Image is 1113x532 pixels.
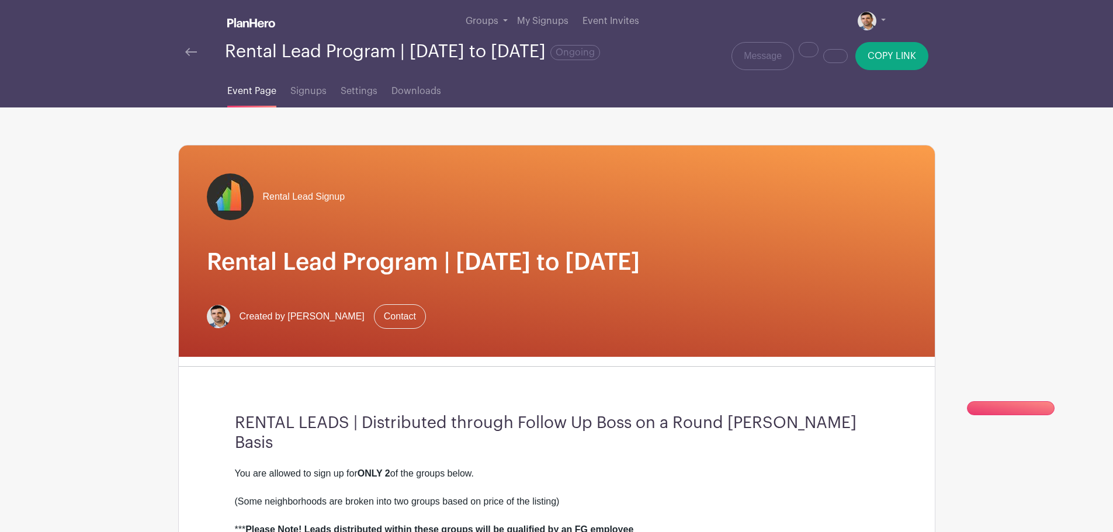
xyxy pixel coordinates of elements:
a: Settings [341,70,377,107]
span: Ongoing [550,45,600,60]
a: Event Page [227,70,276,107]
img: Screen%20Shot%202023-02-21%20at%2010.54.51%20AM.png [207,305,230,328]
span: Event Invites [582,16,639,26]
img: back-arrow-29a5d9b10d5bd6ae65dc969a981735edf675c4d7a1fe02e03b50dbd4ba3cdb55.svg [185,48,197,56]
a: Contact [374,304,426,329]
img: logo_white-6c42ec7e38ccf1d336a20a19083b03d10ae64f83f12c07503d8b9e83406b4c7d.svg [227,18,275,27]
span: Event Page [227,84,276,98]
span: My Signups [517,16,568,26]
div: Rental Lead Program | [DATE] to [DATE] [225,42,600,61]
h1: Rental Lead Program | [DATE] to [DATE] [207,248,907,276]
span: COPY LINK [868,51,916,61]
span: Settings [341,84,377,98]
a: Signups [290,70,327,107]
div: (Some neighborhoods are broken into two groups based on price of the listing) [235,495,879,509]
a: Message [731,42,794,70]
a: Downloads [391,70,441,107]
span: Created by [PERSON_NAME] [240,310,365,324]
button: COPY LINK [855,42,928,70]
span: Signups [290,84,327,98]
span: Rental Lead Signup [263,190,345,204]
span: Message [744,49,782,63]
div: You are allowed to sign up for of the groups below. [235,467,879,481]
h3: RENTAL LEADS | Distributed through Follow Up Boss on a Round [PERSON_NAME] Basis [235,413,879,453]
img: Screen%20Shot%202023-02-21%20at%2010.54.51%20AM.png [858,12,876,30]
img: fulton-grace-logo.jpeg [207,173,254,220]
span: Downloads [391,84,441,98]
span: Groups [466,16,498,26]
strong: ONLY 2 [358,468,390,478]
